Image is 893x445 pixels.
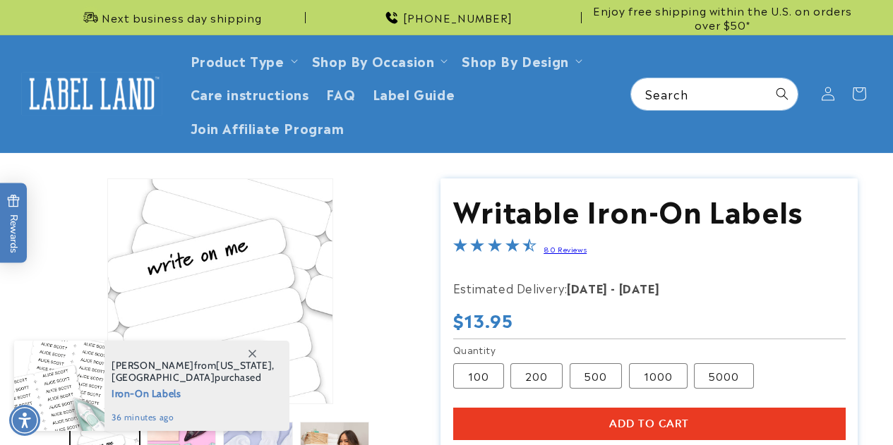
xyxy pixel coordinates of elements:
label: 200 [510,363,563,389]
a: Label Land [16,66,168,121]
span: $13.95 [453,309,513,331]
p: Estimated Delivery: [453,278,806,298]
summary: Shop By Occasion [304,44,454,77]
span: from , purchased [112,360,275,384]
label: 100 [453,363,504,389]
div: Accessibility Menu [9,405,40,436]
span: Add to cart [609,417,689,430]
span: 4.3-star overall rating [453,240,537,257]
button: Search [767,78,798,109]
a: Shop By Design [462,51,568,70]
span: Next business day shipping [102,11,262,25]
legend: Quantity [453,343,497,357]
span: [US_STATE] [216,359,272,372]
span: [GEOGRAPHIC_DATA] [112,371,215,384]
strong: [DATE] [567,279,608,296]
a: Join Affiliate Program [182,111,353,144]
label: 5000 [694,363,754,389]
iframe: Gorgias live chat messenger [752,384,879,431]
h1: Writable Iron-On Labels [453,191,846,228]
a: Label Guide [364,77,464,110]
span: [PHONE_NUMBER] [403,11,513,25]
summary: Shop By Design [453,44,587,77]
img: Label Land [21,72,162,116]
strong: - [611,279,616,296]
span: Enjoy free shipping within the U.S. on orders over $50* [587,4,858,31]
a: Product Type [191,51,284,70]
strong: [DATE] [619,279,660,296]
a: 80 Reviews [544,244,587,254]
summary: Product Type [182,44,304,77]
label: 1000 [629,363,688,389]
span: Join Affiliate Program [191,119,344,135]
a: Care instructions [182,77,318,110]
span: Rewards [7,194,20,252]
button: Add to cart [453,408,846,440]
a: FAQ [318,77,364,110]
span: Label Guide [373,85,455,102]
span: Care instructions [191,85,309,102]
span: FAQ [326,85,356,102]
span: Shop By Occasion [312,52,435,68]
label: 500 [570,363,622,389]
span: [PERSON_NAME] [112,359,194,372]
